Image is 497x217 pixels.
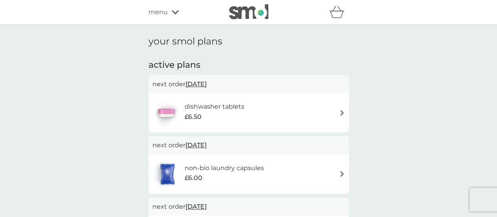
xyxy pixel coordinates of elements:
p: next order [152,202,345,212]
img: arrow right [339,171,345,177]
h6: dishwasher tablets [184,102,244,112]
img: smol [229,4,268,19]
h1: your smol plans [149,36,349,47]
span: £6.00 [184,173,202,183]
span: [DATE] [185,76,207,92]
img: arrow right [339,110,345,116]
h2: active plans [149,59,349,71]
img: dishwasher tablets [152,99,180,126]
span: [DATE] [185,199,207,214]
span: menu [149,7,168,17]
p: next order [152,140,345,150]
img: non-bio laundry capsules [152,160,182,188]
p: next order [152,79,345,89]
h6: non-bio laundry capsules [184,163,264,173]
span: £6.50 [184,112,201,122]
div: basket [329,4,349,20]
span: [DATE] [185,137,207,153]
